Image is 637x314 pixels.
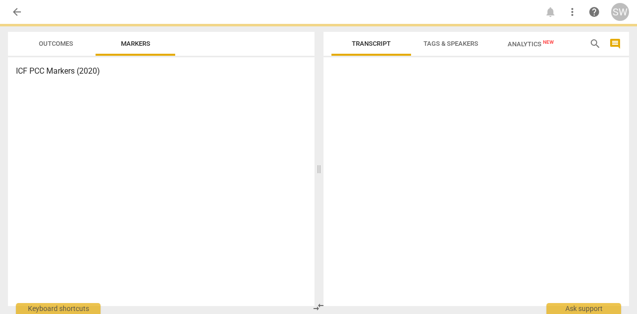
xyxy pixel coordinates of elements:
[607,36,623,52] button: Show/Hide comments
[121,40,150,47] span: Markers
[543,39,554,45] span: New
[352,40,391,47] span: Transcript
[424,40,478,47] span: Tags & Speakers
[546,303,621,314] div: Ask support
[611,3,629,21] button: SW
[587,36,603,52] button: Search
[508,40,554,48] span: Analytics
[11,6,23,18] span: arrow_back
[16,65,307,77] h3: ICF PCC Markers (2020)
[16,303,101,314] div: Keyboard shortcuts
[313,301,324,313] span: compare_arrows
[588,6,600,18] span: help
[585,3,603,21] a: Help
[566,6,578,18] span: more_vert
[39,40,73,47] span: Outcomes
[609,38,621,50] span: comment
[589,38,601,50] span: search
